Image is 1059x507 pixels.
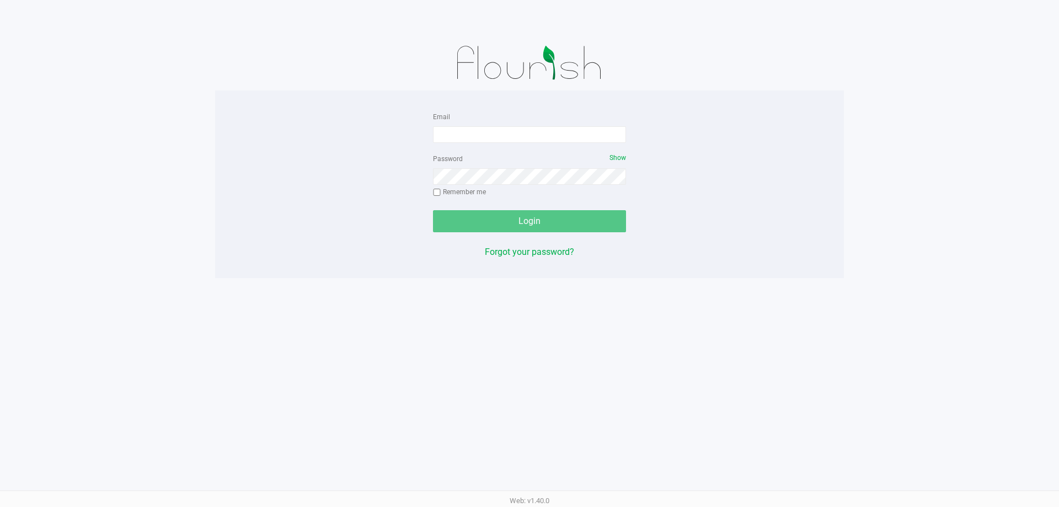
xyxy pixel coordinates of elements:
label: Email [433,112,450,122]
button: Forgot your password? [485,246,574,259]
label: Remember me [433,187,486,197]
span: Show [609,154,626,162]
input: Remember me [433,189,441,196]
label: Password [433,154,463,164]
span: Web: v1.40.0 [510,497,549,505]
